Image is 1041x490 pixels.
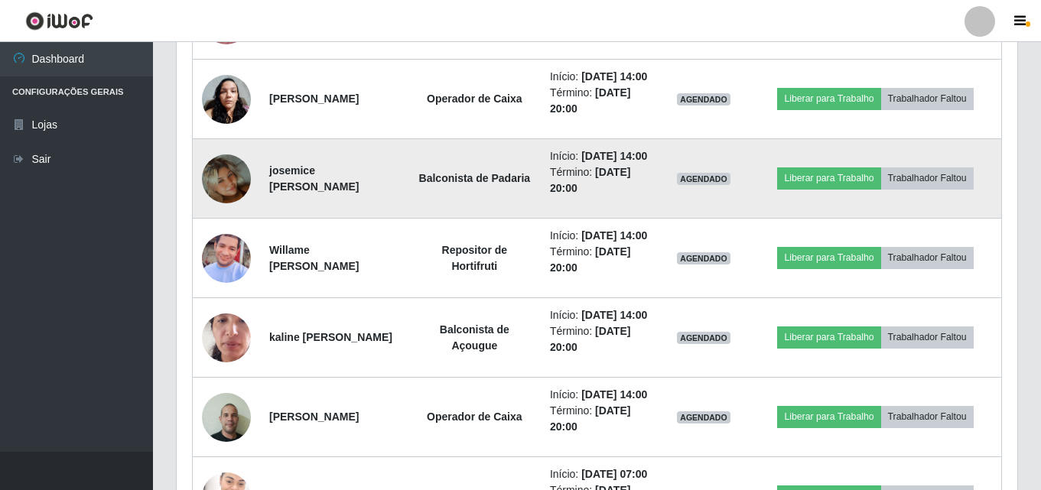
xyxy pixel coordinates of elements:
strong: josemice [PERSON_NAME] [269,164,359,193]
button: Liberar para Trabalho [777,326,880,348]
button: Trabalhador Faltou [881,326,974,348]
li: Término: [550,403,649,435]
strong: Willame [PERSON_NAME] [269,244,359,272]
span: AGENDADO [677,332,730,344]
button: Liberar para Trabalho [777,247,880,268]
li: Término: [550,164,649,196]
strong: Repositor de Hortifruti [442,244,508,272]
li: Término: [550,244,649,276]
button: Trabalhador Faltou [881,247,974,268]
li: Término: [550,85,649,117]
time: [DATE] 14:00 [581,388,647,401]
li: Início: [550,387,649,403]
li: Início: [550,228,649,244]
strong: Balconista de Padaria [419,172,531,184]
button: Liberar para Trabalho [777,88,880,109]
time: [DATE] 14:00 [581,150,647,162]
li: Início: [550,466,649,482]
span: AGENDADO [677,411,730,423]
img: 1741955562946.jpeg [202,135,251,222]
button: Liberar para Trabalho [777,406,880,427]
img: CoreUI Logo [25,11,93,31]
time: [DATE] 14:00 [581,309,647,321]
img: 1754918397165.jpeg [202,203,251,313]
img: 1720400321152.jpeg [202,385,251,449]
strong: [PERSON_NAME] [269,92,359,105]
span: AGENDADO [677,252,730,264]
time: [DATE] 07:00 [581,468,647,480]
time: [DATE] 14:00 [581,229,647,242]
time: [DATE] 14:00 [581,70,647,83]
strong: Balconista de Açougue [440,323,509,352]
strong: kaline [PERSON_NAME] [269,331,392,343]
button: Liberar para Trabalho [777,167,880,189]
strong: [PERSON_NAME] [269,410,359,423]
strong: Operador de Caixa [427,92,522,105]
li: Início: [550,69,649,85]
button: Trabalhador Faltou [881,88,974,109]
img: 1714848493564.jpeg [202,67,251,131]
img: 1752600047699.jpeg [202,283,251,391]
li: Término: [550,323,649,355]
span: AGENDADO [677,93,730,105]
button: Trabalhador Faltou [881,167,974,189]
li: Início: [550,148,649,164]
li: Início: [550,307,649,323]
button: Trabalhador Faltou [881,406,974,427]
span: AGENDADO [677,173,730,185]
strong: Operador de Caixa [427,410,522,423]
